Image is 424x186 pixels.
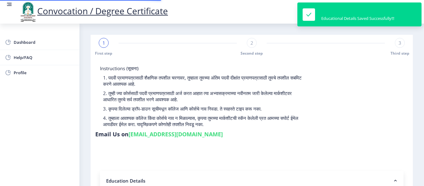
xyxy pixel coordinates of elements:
[129,130,223,138] a: [EMAIL_ADDRESS][DOMAIN_NAME]
[100,65,138,71] span: Instructions (सूचना)
[19,5,168,17] a: Convocation / Degree Certificate
[102,40,105,46] span: 1
[103,106,302,112] p: 3. कृपया दिलेल्या ड्रॉप-डाउन सूचीमधून कॉलेज आणि कोर्सचे नाव निवडा. ते स्वहस्ते टाइप करू नका.
[103,75,302,87] p: 1. पदवी प्रमाणपत्रासाठी शैक्षणिक तपशील चरणावर, तुम्हाला तुमच्या अंतिम पदवी दीक्षांत प्रमाणपत्रासा...
[103,115,302,127] p: 4. तुम्हाला आवश्यक कॉलेज किंवा कोर्सचे नाव न मिळाल्यास, कृपया तुमच्या मार्कशीटची स्कॅन केलेली प्र...
[19,1,37,22] img: logo
[103,90,302,102] p: 2. तुम्ही ज्या कोर्ससाठी पदवी प्रमाणपत्रासाठी अर्ज करत आहात त्या अभ्यासक्रमाच्या नवीनतम जारी केले...
[95,130,223,138] h6: Email Us on
[250,40,253,46] span: 2
[399,40,401,46] span: 3
[14,69,74,76] span: Profile
[321,16,394,21] div: Educational Details Saved Successfully!!!
[95,51,112,56] span: First step
[390,51,409,56] span: Third step
[14,54,74,61] span: Help/FAQ
[14,39,74,46] span: Dashboard
[241,51,263,56] span: Second step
